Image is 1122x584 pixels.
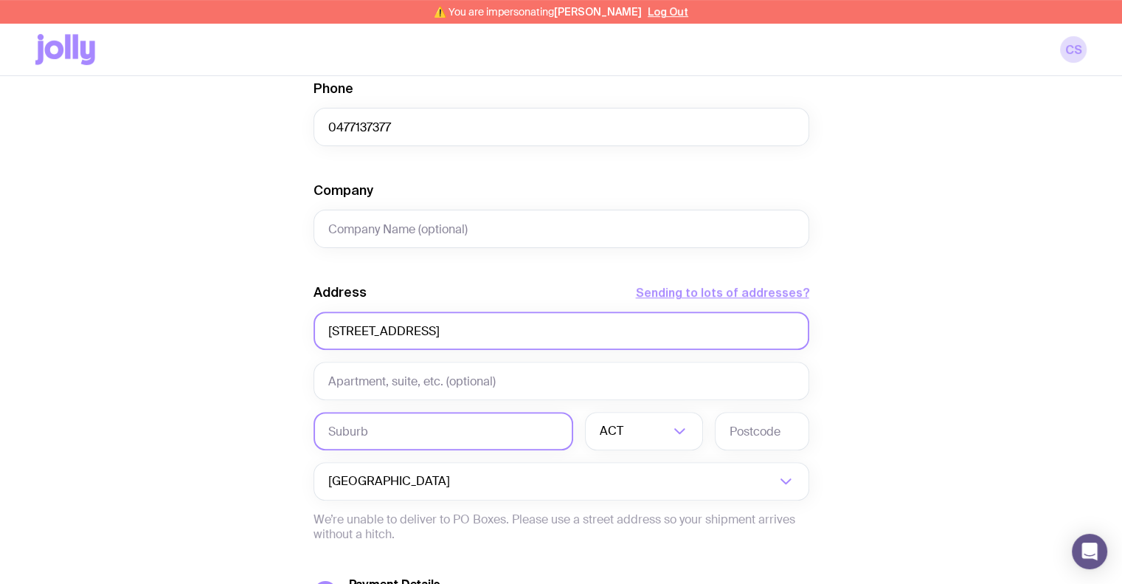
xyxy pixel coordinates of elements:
input: Search for option [626,412,669,450]
input: Street Address [314,312,809,350]
input: Postcode [715,412,809,450]
span: ⚠️ You are impersonating [434,6,642,18]
div: Open Intercom Messenger [1072,534,1107,569]
label: Company [314,182,373,199]
input: Suburb [314,412,573,450]
div: Search for option [585,412,703,450]
label: Address [314,284,367,301]
input: Company Name (optional) [314,210,809,248]
button: Sending to lots of addresses? [636,284,809,301]
input: Apartment, suite, etc. (optional) [314,362,809,400]
input: 0400 123 456 [314,108,809,146]
div: Search for option [314,462,809,501]
span: [PERSON_NAME] [554,6,642,18]
button: Log Out [648,6,688,18]
input: Search for option [453,462,775,501]
label: Phone [314,80,353,97]
p: We’re unable to deliver to PO Boxes. Please use a street address so your shipment arrives without... [314,512,809,542]
span: ACT [600,412,626,450]
span: [GEOGRAPHIC_DATA] [328,462,453,501]
a: CS [1060,36,1087,63]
